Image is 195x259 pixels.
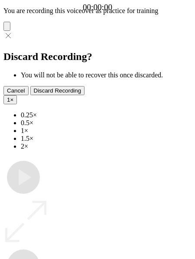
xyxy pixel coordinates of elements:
p: You are recording this voiceover as practice for training [3,7,192,15]
li: 0.5× [21,119,192,127]
li: 1× [21,127,192,135]
button: Cancel [3,86,29,95]
span: 1 [7,96,10,103]
a: 00:00:00 [83,3,112,12]
button: 1× [3,95,17,104]
li: You will not be able to recover this once discarded. [21,71,192,79]
li: 1.5× [21,135,192,143]
h2: Discard Recording? [3,51,192,63]
button: Discard Recording [30,86,85,95]
li: 0.25× [21,111,192,119]
li: 2× [21,143,192,150]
